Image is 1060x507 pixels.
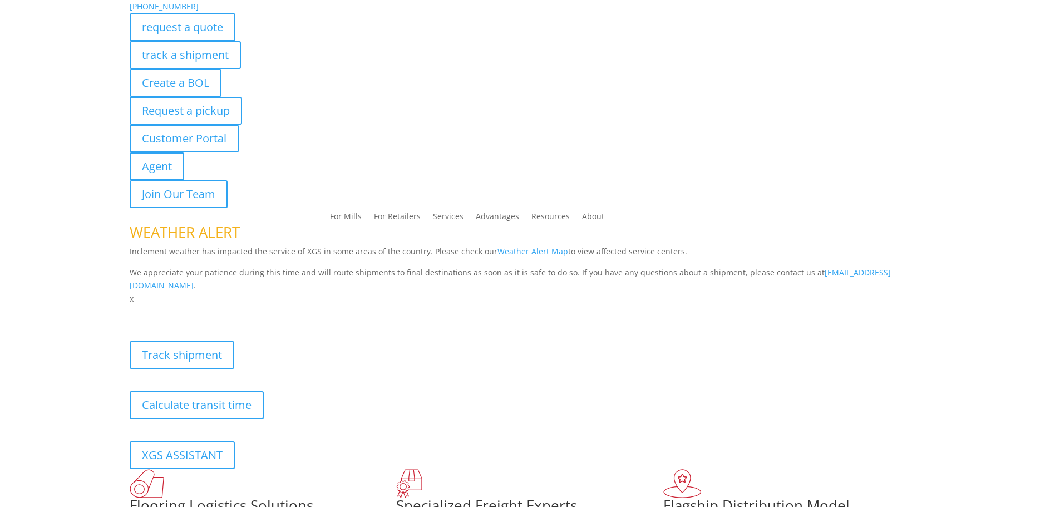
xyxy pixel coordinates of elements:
a: Services [433,213,464,225]
a: About [582,213,604,225]
a: Advantages [476,213,519,225]
a: Resources [531,213,570,225]
a: Create a BOL [130,69,221,97]
p: Inclement weather has impacted the service of XGS in some areas of the country. Please check our ... [130,245,931,266]
a: Request a pickup [130,97,242,125]
a: Track shipment [130,341,234,369]
a: [PHONE_NUMBER] [130,1,199,12]
span: WEATHER ALERT [130,222,240,242]
a: Agent [130,152,184,180]
a: For Retailers [374,213,421,225]
a: Join Our Team [130,180,228,208]
img: xgs-icon-flagship-distribution-model-red [663,469,702,498]
a: XGS ASSISTANT [130,441,235,469]
a: For Mills [330,213,362,225]
a: request a quote [130,13,235,41]
p: We appreciate your patience during this time and will route shipments to final destinations as so... [130,266,931,293]
p: x [130,292,931,306]
a: Customer Portal [130,125,239,152]
img: xgs-icon-total-supply-chain-intelligence-red [130,469,164,498]
a: track a shipment [130,41,241,69]
b: Visibility, transparency, and control for your entire supply chain. [130,307,378,318]
a: Calculate transit time [130,391,264,419]
img: xgs-icon-focused-on-flooring-red [396,469,422,498]
a: Weather Alert Map [497,246,568,257]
